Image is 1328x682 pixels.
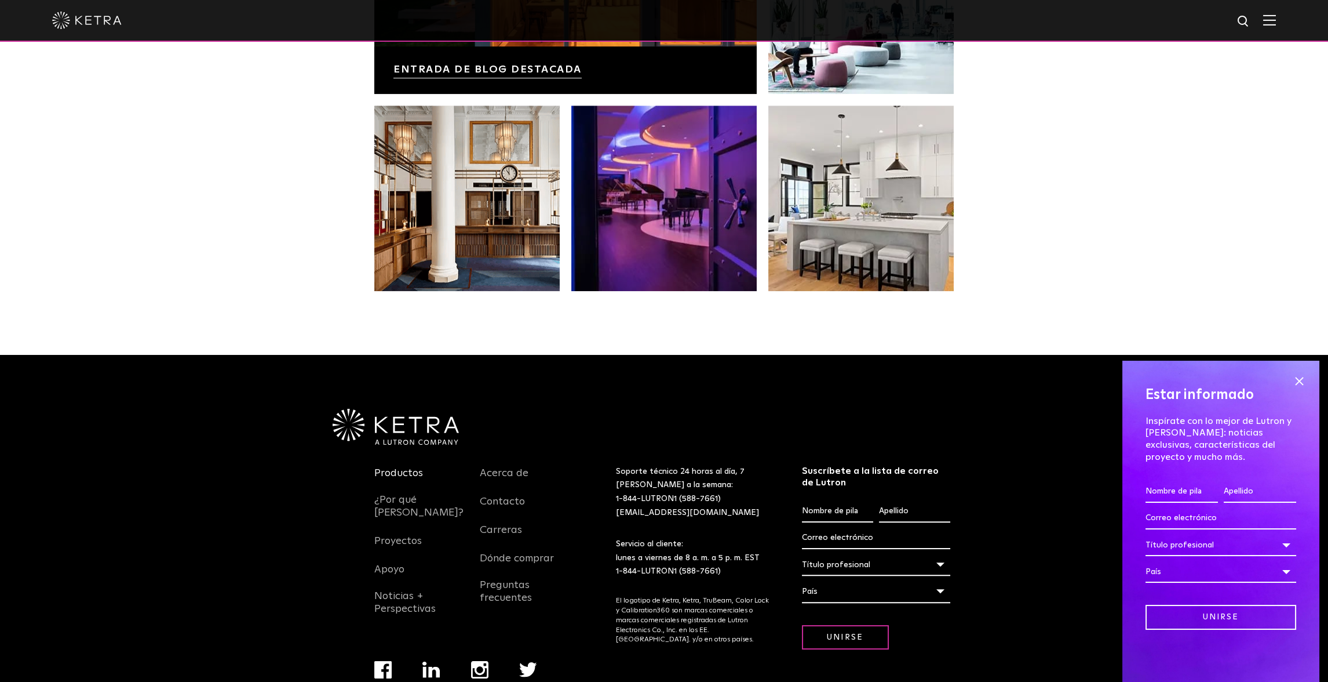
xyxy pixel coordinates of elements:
font: Estar informado [1145,388,1254,402]
input: Correo electrónico [1145,507,1296,529]
font: Suscríbete a la lista de correo de Lutron [802,466,939,488]
input: Unirse [802,625,889,650]
font: Título profesional [1145,541,1214,549]
font: Inspírate con lo mejor de Lutron y [PERSON_NAME]: noticias exclusivas, características del proyec... [1145,416,1291,462]
img: logotipo de ketra 2019 blanco [52,12,122,29]
font: Productos [374,468,423,478]
img: Instagram [471,661,488,679]
input: Apellido [1224,481,1296,503]
img: gorjeo [519,662,537,677]
font: Carreras [480,525,522,535]
font: El logotipo de Ketra, Ketra, TruBeam, Color Lock y Calibration360 son marcas comerciales o marcas... [616,597,769,643]
font: Contacto [480,496,525,507]
img: icono de búsqueda [1236,14,1251,29]
font: Proyectos [374,536,422,546]
a: 1-844-LUTRON1 (588-7661) [616,495,721,503]
img: LinkedIn [422,662,440,678]
a: 1-844-LUTRON1 (588-7661) [616,567,721,575]
div: Menú de navegación [480,465,568,618]
font: País [1145,568,1161,576]
font: Título profesional [802,561,870,569]
font: Acerca de [480,468,528,478]
font: Dónde comprar [480,553,554,564]
font: lunes a viernes de 8 a. m. a 5 p. m. EST [616,554,760,562]
img: Facebook [374,661,392,679]
input: Nombre de pila [802,500,873,523]
font: Soporte técnico 24 horas al día, 7 [PERSON_NAME] a la semana: [616,467,745,489]
input: Correo electrónico [802,527,951,549]
font: ¿Por qué [PERSON_NAME]? [374,495,464,518]
font: Apoyo [374,564,404,575]
div: Menú de navegación [374,465,462,629]
img: Hamburger%20Nav.svg [1263,14,1276,26]
input: Unirse [1145,605,1296,630]
input: Apellido [879,500,950,523]
img: Ketra-aLutronCo_Blanco_RGB [333,409,459,445]
font: Preguntas frecuentes [480,580,532,603]
a: [EMAIL_ADDRESS][DOMAIN_NAME] [616,509,759,517]
font: Noticias + Perspectivas [374,591,436,614]
font: Servicio al cliente: [616,540,683,548]
font: País [802,587,818,596]
input: Nombre de pila [1145,481,1218,503]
